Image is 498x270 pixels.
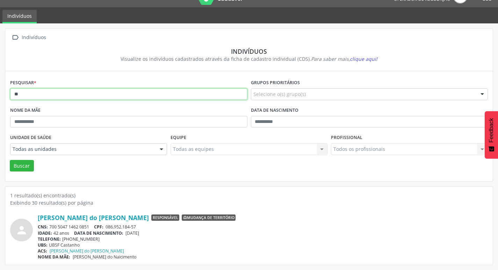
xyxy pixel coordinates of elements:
[38,236,488,242] div: [PHONE_NUMBER]
[10,132,51,143] label: Unidade de saúde
[10,160,34,172] button: Buscar
[38,214,149,221] a: [PERSON_NAME] do [PERSON_NAME]
[38,224,48,230] span: CNS:
[10,32,20,43] i: 
[331,132,362,143] label: Profissional
[38,254,70,260] span: NOME DA MÃE:
[350,56,377,62] span: clique aqui!
[38,224,488,230] div: 700 5047 1462 0851
[38,230,488,236] div: 42 anos
[20,32,47,43] div: Indivíduos
[2,10,37,23] a: Indivíduos
[10,192,488,199] div: 1 resultado(s) encontrado(s)
[15,55,483,63] div: Visualize os indivíduos cadastrados através da ficha de cadastro individual (CDS).
[38,236,61,242] span: TELEFONE:
[10,199,488,206] div: Exibindo 30 resultado(s) por página
[151,214,179,221] span: Responsável
[251,105,298,116] label: Data de nascimento
[73,254,136,260] span: [PERSON_NAME] do Naicimento
[106,224,136,230] span: 086.952.184-57
[10,105,41,116] label: Nome da mãe
[38,230,52,236] span: IDADE:
[125,230,139,236] span: [DATE]
[182,214,236,221] span: Mudança de território
[15,48,483,55] div: Indivíduos
[10,78,36,88] label: Pesquisar
[38,242,488,248] div: UBSF Castanho
[50,248,124,254] a: [PERSON_NAME] do [PERSON_NAME]
[251,78,300,88] label: Grupos prioritários
[10,32,47,43] a:  Indivíduos
[38,248,47,254] span: ACS:
[171,132,186,143] label: Equipe
[38,242,48,248] span: UBS:
[311,56,377,62] i: Para saber mais,
[488,118,495,143] span: Feedback
[13,146,153,153] span: Todas as unidades
[94,224,103,230] span: CPF:
[15,224,28,236] i: person
[485,111,498,159] button: Feedback - Mostrar pesquisa
[74,230,123,236] span: DATA DE NASCIMENTO:
[253,90,306,98] span: Selecione o(s) grupo(s)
